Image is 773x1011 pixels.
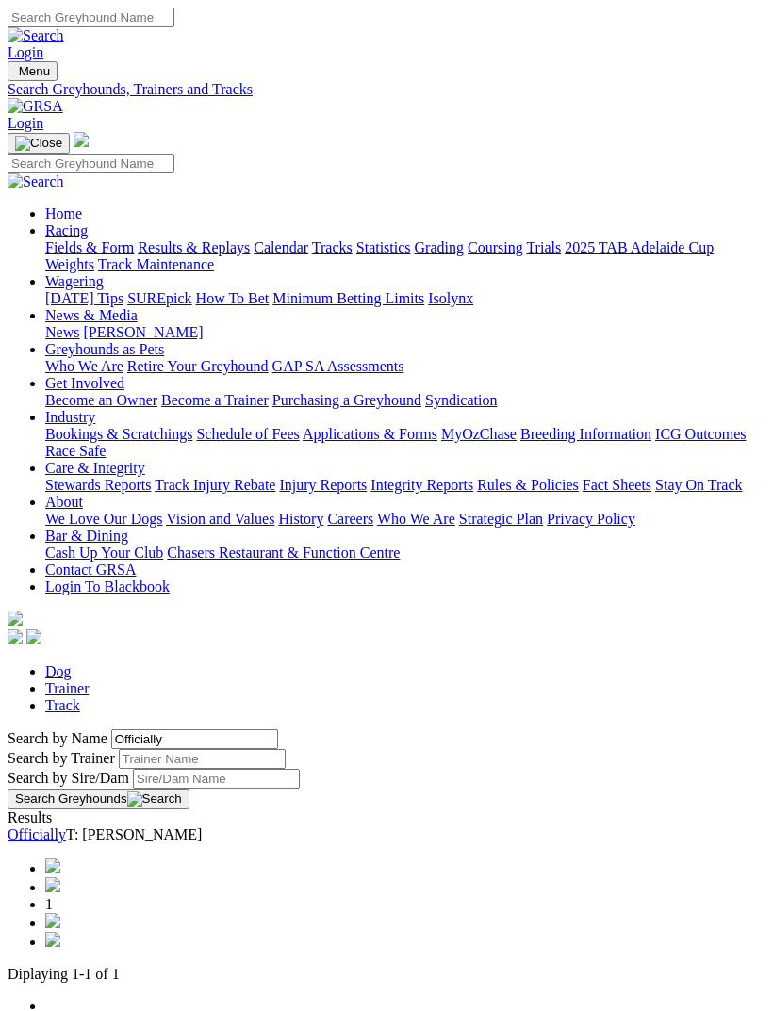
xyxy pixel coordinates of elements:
[45,341,164,357] a: Greyhounds as Pets
[45,913,60,928] img: chevron-right-pager-blue.svg
[166,511,274,527] a: Vision and Values
[8,826,765,843] div: T: [PERSON_NAME]
[8,133,70,154] button: Toggle navigation
[45,307,138,323] a: News & Media
[45,290,765,307] div: Wagering
[45,562,136,578] a: Contact GRSA
[127,290,191,306] a: SUREpick
[254,239,308,255] a: Calendar
[45,932,60,947] img: chevrons-right-pager-blue.svg
[45,205,82,221] a: Home
[8,154,174,173] input: Search
[45,409,95,425] a: Industry
[278,511,323,527] a: History
[127,791,182,807] img: Search
[45,545,163,561] a: Cash Up Your Club
[8,789,189,809] button: Search Greyhounds
[26,629,41,644] img: twitter.svg
[356,239,411,255] a: Statistics
[8,27,64,44] img: Search
[377,511,455,527] a: Who We Are
[45,877,60,892] img: chevron-left-pager-blue.svg
[303,426,437,442] a: Applications & Forms
[526,239,561,255] a: Trials
[45,494,83,510] a: About
[8,44,43,60] a: Login
[45,239,134,255] a: Fields & Form
[45,680,90,696] a: Trainer
[8,81,765,98] a: Search Greyhounds, Trainers and Tracks
[196,290,270,306] a: How To Bet
[415,239,464,255] a: Grading
[272,290,424,306] a: Minimum Betting Limits
[45,273,104,289] a: Wagering
[8,730,107,746] label: Search by Name
[119,749,286,769] input: Search by Trainer name
[83,324,203,340] a: [PERSON_NAME]
[45,579,170,595] a: Login To Blackbook
[45,896,53,912] span: 1
[8,750,115,766] label: Search by Trainer
[45,511,765,528] div: About
[459,511,543,527] a: Strategic Plan
[45,392,765,409] div: Get Involved
[8,629,23,644] img: facebook.svg
[45,460,145,476] a: Care & Integrity
[272,392,421,408] a: Purchasing a Greyhound
[45,528,128,544] a: Bar & Dining
[45,375,124,391] a: Get Involved
[127,358,269,374] a: Retire Your Greyhound
[45,392,157,408] a: Become an Owner
[279,477,367,493] a: Injury Reports
[167,545,400,561] a: Chasers Restaurant & Function Centre
[655,477,742,493] a: Stay On Track
[98,256,214,272] a: Track Maintenance
[8,966,765,983] p: Diplaying 1-1 of 1
[312,239,353,255] a: Tracks
[15,136,62,151] img: Close
[74,132,89,147] img: logo-grsa-white.png
[655,426,746,442] a: ICG Outcomes
[19,64,50,78] span: Menu
[8,61,58,81] button: Toggle navigation
[520,426,651,442] a: Breeding Information
[111,729,278,749] input: Search by Greyhound name
[8,611,23,626] img: logo-grsa-white.png
[45,545,765,562] div: Bar & Dining
[45,426,765,460] div: Industry
[45,858,60,873] img: chevrons-left-pager-blue.svg
[45,358,765,375] div: Greyhounds as Pets
[370,477,473,493] a: Integrity Reports
[272,358,404,374] a: GAP SA Assessments
[161,392,269,408] a: Become a Trainer
[8,8,174,27] input: Search
[565,239,714,255] a: 2025 TAB Adelaide Cup
[8,98,63,115] img: GRSA
[468,239,523,255] a: Coursing
[45,324,765,341] div: News & Media
[45,239,765,273] div: Racing
[45,358,123,374] a: Who We Are
[8,115,43,131] a: Login
[133,769,300,789] input: Search by Sire/Dam name
[327,511,373,527] a: Careers
[45,290,123,306] a: [DATE] Tips
[45,426,192,442] a: Bookings & Scratchings
[45,443,106,459] a: Race Safe
[155,477,275,493] a: Track Injury Rebate
[425,392,497,408] a: Syndication
[477,477,579,493] a: Rules & Policies
[8,826,66,842] a: Officially
[45,324,79,340] a: News
[428,290,473,306] a: Isolynx
[8,770,129,786] label: Search by Sire/Dam
[8,173,64,190] img: Search
[441,426,517,442] a: MyOzChase
[45,511,162,527] a: We Love Our Dogs
[138,239,250,255] a: Results & Replays
[45,477,151,493] a: Stewards Reports
[45,256,94,272] a: Weights
[45,222,88,238] a: Racing
[45,697,80,713] a: Track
